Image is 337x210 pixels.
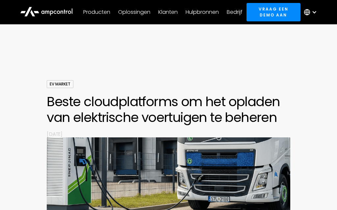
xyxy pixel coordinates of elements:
[227,9,243,16] div: Bedrijf
[118,9,150,16] div: Oplossingen
[246,3,300,21] a: Vraag een demo aan
[47,130,290,137] p: [DATE]
[186,9,219,16] div: Hulpbronnen
[47,94,290,125] h1: Beste cloudplatforms om het opladen van elektrische voertuigen te beheren
[83,9,110,16] div: Producten
[158,9,178,16] div: Klanten
[47,80,73,88] div: EV Market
